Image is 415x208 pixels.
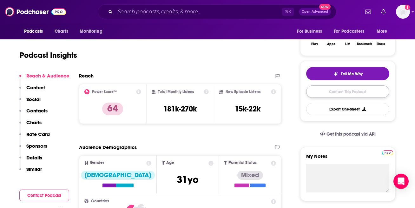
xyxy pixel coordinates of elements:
[311,42,318,46] div: Play
[299,8,331,16] button: Open AdvancedNew
[334,27,364,36] span: For Podcasters
[357,42,372,46] div: Bookmark
[26,143,47,149] p: Sponsors
[333,71,338,77] img: tell me why sparkle
[177,173,199,186] span: 31 yo
[24,27,43,36] span: Podcasts
[20,50,77,60] h1: Podcast Insights
[326,131,376,137] span: Get this podcast via API
[306,153,389,164] label: My Notes
[377,27,387,36] span: More
[26,84,45,91] p: Content
[26,166,42,172] p: Similar
[81,171,155,180] div: [DEMOGRAPHIC_DATA]
[115,7,282,17] input: Search podcasts, credits, & more...
[396,5,410,19] span: Logged in as sophiak
[98,4,336,19] div: Search podcasts, credits, & more...
[19,190,69,201] button: Contact Podcast
[341,71,363,77] span: Tell Me Why
[90,161,104,165] span: Gender
[382,149,393,155] a: Pro website
[306,67,389,80] button: tell me why sparkleTell Me Why
[55,27,68,36] span: Charts
[293,25,330,37] button: open menu
[306,103,389,115] button: Export One-Sheet
[26,96,41,102] p: Social
[26,108,48,114] p: Contacts
[19,108,48,119] button: Contacts
[92,90,117,94] h2: Power Score™
[26,155,42,161] p: Details
[237,171,263,180] div: Mixed
[302,10,328,13] span: Open Advanced
[166,161,174,165] span: Age
[315,126,381,142] a: Get this podcast via API
[19,143,47,155] button: Sponsors
[235,104,260,114] h3: 15k-22k
[75,25,110,37] button: open menu
[330,25,373,37] button: open menu
[327,42,335,46] div: Apps
[20,25,51,37] button: open menu
[19,84,45,96] button: Content
[382,150,393,155] img: Podchaser Pro
[19,96,41,108] button: Social
[306,85,389,98] a: Contact This Podcast
[79,144,137,150] h2: Audience Demographics
[393,174,409,189] div: Open Intercom Messenger
[396,5,410,19] button: Show profile menu
[377,42,385,46] div: Share
[5,6,66,18] img: Podchaser - Follow, Share and Rate Podcasts
[163,104,197,114] h3: 181k-270k
[91,199,109,203] span: Countries
[282,8,294,16] span: ⌘ K
[26,131,50,137] p: Rate Card
[19,166,42,178] button: Similar
[363,6,373,17] a: Show notifications dropdown
[102,103,123,115] p: 64
[19,155,42,166] button: Details
[228,161,257,165] span: Parental Status
[19,119,42,131] button: Charts
[79,73,94,79] h2: Reach
[345,42,350,46] div: List
[50,25,72,37] a: Charts
[396,5,410,19] img: User Profile
[26,73,69,79] p: Reach & Audience
[405,5,410,10] svg: Add a profile image
[158,90,194,94] h2: Total Monthly Listens
[319,4,331,10] span: New
[372,25,395,37] button: open menu
[26,119,42,125] p: Charts
[379,6,388,17] a: Show notifications dropdown
[19,73,69,84] button: Reach & Audience
[226,90,260,94] h2: New Episode Listens
[19,131,50,143] button: Rate Card
[297,27,322,36] span: For Business
[80,27,102,36] span: Monitoring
